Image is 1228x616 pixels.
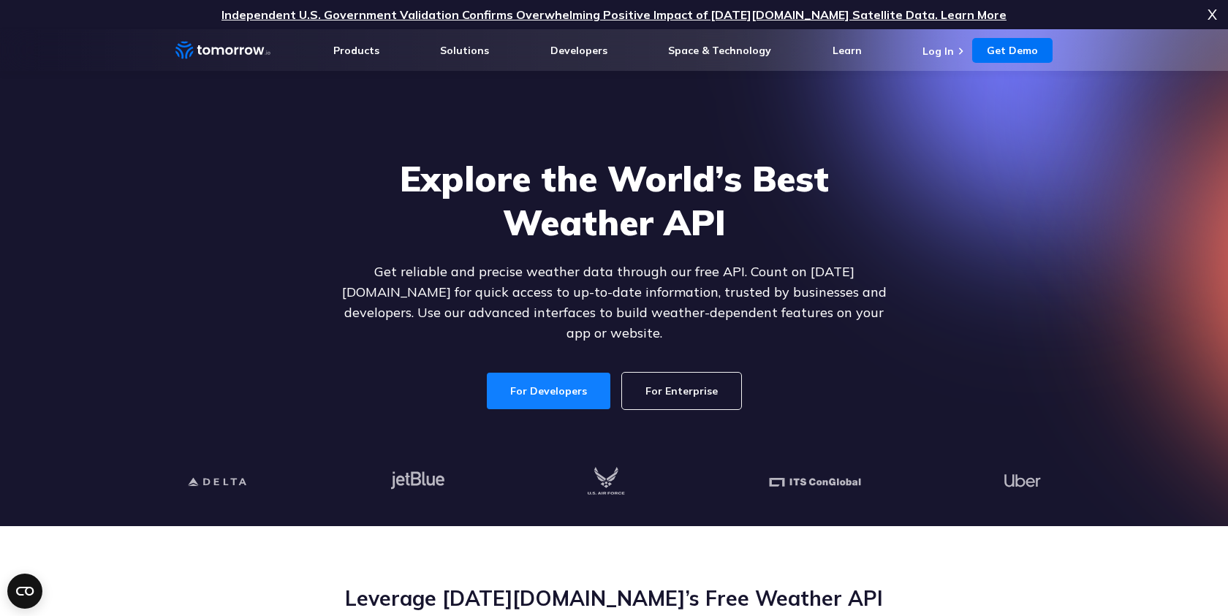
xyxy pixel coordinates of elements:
[922,45,954,58] a: Log In
[972,38,1053,63] a: Get Demo
[332,156,896,244] h1: Explore the World’s Best Weather API
[833,44,862,57] a: Learn
[333,44,379,57] a: Products
[668,44,771,57] a: Space & Technology
[487,373,610,409] a: For Developers
[221,7,1007,22] a: Independent U.S. Government Validation Confirms Overwhelming Positive Impact of [DATE][DOMAIN_NAM...
[7,574,42,609] button: Open CMP widget
[332,262,896,343] p: Get reliable and precise weather data through our free API. Count on [DATE][DOMAIN_NAME] for quic...
[175,39,270,61] a: Home link
[440,44,489,57] a: Solutions
[622,373,741,409] a: For Enterprise
[550,44,607,57] a: Developers
[175,585,1053,612] h2: Leverage [DATE][DOMAIN_NAME]’s Free Weather API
